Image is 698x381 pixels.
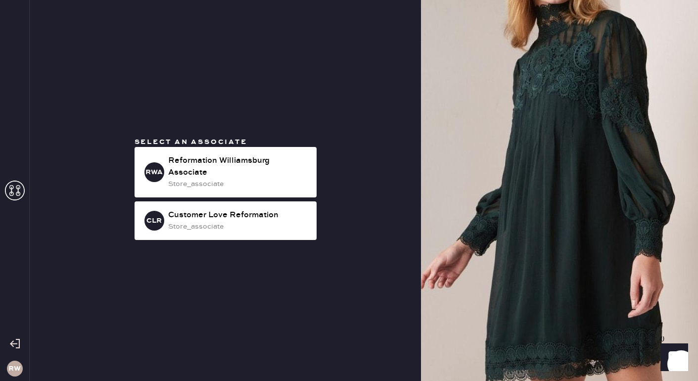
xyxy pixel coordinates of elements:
[168,155,309,179] div: Reformation Williamsburg Associate
[135,138,247,146] span: Select an associate
[8,365,21,372] h3: RW
[145,169,163,176] h3: RWA
[168,179,309,190] div: store_associate
[168,209,309,221] div: Customer Love Reformation
[651,336,694,379] iframe: Front Chat
[146,217,162,224] h3: CLR
[168,221,309,232] div: store_associate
